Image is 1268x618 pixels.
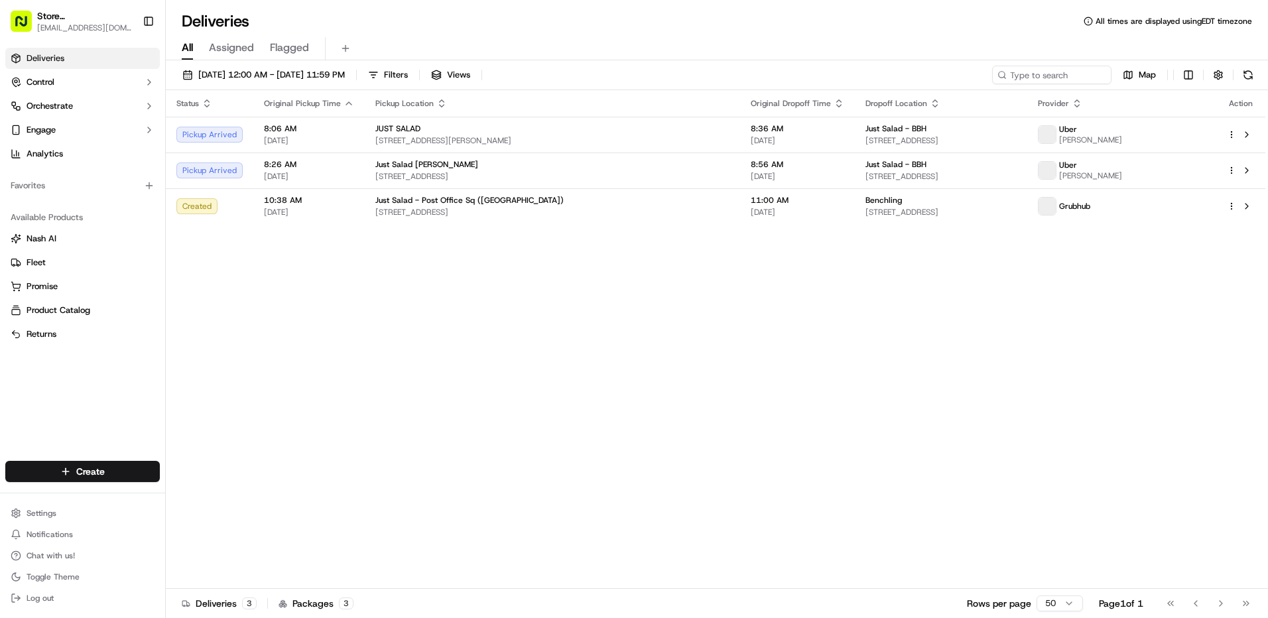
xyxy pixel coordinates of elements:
[27,508,56,519] span: Settings
[209,40,254,56] span: Assigned
[27,593,54,603] span: Log out
[751,159,844,170] span: 8:56 AM
[1059,124,1077,135] span: Uber
[11,328,155,340] a: Returns
[425,66,476,84] button: Views
[264,123,354,134] span: 8:06 AM
[5,143,160,164] a: Analytics
[279,597,353,610] div: Packages
[967,597,1031,610] p: Rows per page
[5,525,160,544] button: Notifications
[5,276,160,297] button: Promise
[264,98,341,109] span: Original Pickup Time
[27,148,63,160] span: Analytics
[5,504,160,523] button: Settings
[5,207,160,228] div: Available Products
[865,135,1017,146] span: [STREET_ADDRESS]
[1099,597,1143,610] div: Page 1 of 1
[11,257,155,269] a: Fleet
[1239,66,1257,84] button: Refresh
[375,171,729,182] span: [STREET_ADDRESS]
[1139,69,1156,81] span: Map
[76,465,105,478] span: Create
[176,98,199,109] span: Status
[5,589,160,607] button: Log out
[27,304,90,316] span: Product Catalog
[11,280,155,292] a: Promise
[11,233,155,245] a: Nash AI
[865,207,1017,217] span: [STREET_ADDRESS]
[5,461,160,482] button: Create
[751,98,831,109] span: Original Dropoff Time
[5,175,160,196] div: Favorites
[5,48,160,69] a: Deliveries
[1059,160,1077,170] span: Uber
[264,207,354,217] span: [DATE]
[1059,135,1122,145] span: [PERSON_NAME]
[27,100,73,112] span: Orchestrate
[5,119,160,141] button: Engage
[375,135,729,146] span: [STREET_ADDRESS][PERSON_NAME]
[1059,201,1090,212] span: Grubhub
[375,195,564,206] span: Just Salad - Post Office Sq ([GEOGRAPHIC_DATA])
[384,69,408,81] span: Filters
[5,252,160,273] button: Fleet
[339,597,353,609] div: 3
[5,324,160,345] button: Returns
[27,550,75,561] span: Chat with us!
[182,40,193,56] span: All
[264,171,354,182] span: [DATE]
[5,568,160,586] button: Toggle Theme
[1038,98,1069,109] span: Provider
[182,11,249,32] h1: Deliveries
[5,228,160,249] button: Nash AI
[198,69,345,81] span: [DATE] 12:00 AM - [DATE] 11:59 PM
[865,159,926,170] span: Just Salad - BBH
[375,207,729,217] span: [STREET_ADDRESS]
[264,195,354,206] span: 10:38 AM
[375,159,478,170] span: Just Salad [PERSON_NAME]
[865,98,927,109] span: Dropoff Location
[242,597,257,609] div: 3
[264,135,354,146] span: [DATE]
[27,572,80,582] span: Toggle Theme
[375,98,434,109] span: Pickup Location
[751,135,844,146] span: [DATE]
[362,66,414,84] button: Filters
[5,5,137,37] button: Store [STREET_ADDRESS] ([GEOGRAPHIC_DATA]) (Just Salad)[EMAIL_ADDRESS][DOMAIN_NAME]
[27,233,56,245] span: Nash AI
[27,52,64,64] span: Deliveries
[1117,66,1162,84] button: Map
[27,529,73,540] span: Notifications
[5,300,160,321] button: Product Catalog
[5,95,160,117] button: Orchestrate
[11,304,155,316] a: Product Catalog
[865,123,926,134] span: Just Salad - BBH
[865,195,902,206] span: Benchling
[992,66,1111,84] input: Type to search
[37,9,135,23] button: Store [STREET_ADDRESS] ([GEOGRAPHIC_DATA]) (Just Salad)
[375,123,420,134] span: JUST SALAD
[751,207,844,217] span: [DATE]
[865,171,1017,182] span: [STREET_ADDRESS]
[27,328,56,340] span: Returns
[1059,170,1122,181] span: [PERSON_NAME]
[176,66,351,84] button: [DATE] 12:00 AM - [DATE] 11:59 PM
[27,124,56,136] span: Engage
[447,69,470,81] span: Views
[751,195,844,206] span: 11:00 AM
[182,597,257,610] div: Deliveries
[37,23,135,33] button: [EMAIL_ADDRESS][DOMAIN_NAME]
[27,76,54,88] span: Control
[751,171,844,182] span: [DATE]
[264,159,354,170] span: 8:26 AM
[5,546,160,565] button: Chat with us!
[27,257,46,269] span: Fleet
[1227,98,1255,109] div: Action
[751,123,844,134] span: 8:36 AM
[5,72,160,93] button: Control
[27,280,58,292] span: Promise
[270,40,309,56] span: Flagged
